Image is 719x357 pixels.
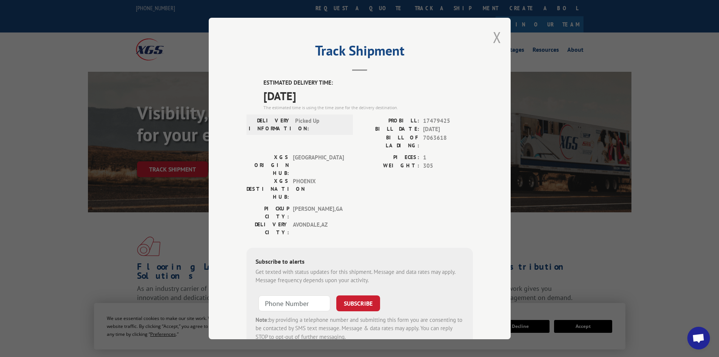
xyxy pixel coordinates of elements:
[263,87,473,104] span: [DATE]
[259,295,330,311] input: Phone Number
[256,316,464,342] div: by providing a telephone number and submitting this form you are consenting to be contacted by SM...
[256,316,269,323] strong: Note:
[493,27,501,47] button: Close modal
[246,205,289,221] label: PICKUP CITY:
[360,134,419,150] label: BILL OF LADING:
[246,153,289,177] label: XGS ORIGIN HUB:
[293,153,344,177] span: [GEOGRAPHIC_DATA]
[293,205,344,221] span: [PERSON_NAME] , GA
[263,79,473,87] label: ESTIMATED DELIVERY TIME:
[360,162,419,170] label: WEIGHT:
[293,221,344,236] span: AVONDALE , AZ
[246,177,289,201] label: XGS DESTINATION HUB:
[360,125,419,134] label: BILL DATE:
[336,295,380,311] button: SUBSCRIBE
[423,117,473,125] span: 17479425
[423,125,473,134] span: [DATE]
[360,117,419,125] label: PROBILL:
[249,117,291,133] label: DELIVERY INFORMATION:
[423,153,473,162] span: 1
[295,117,346,133] span: Picked Up
[293,177,344,201] span: PHOENIX
[360,153,419,162] label: PIECES:
[423,162,473,170] span: 305
[423,134,473,150] span: 7063618
[256,257,464,268] div: Subscribe to alerts
[687,327,710,349] div: Open chat
[263,104,473,111] div: The estimated time is using the time zone for the delivery destination.
[246,45,473,60] h2: Track Shipment
[256,268,464,285] div: Get texted with status updates for this shipment. Message and data rates may apply. Message frequ...
[246,221,289,236] label: DELIVERY CITY:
